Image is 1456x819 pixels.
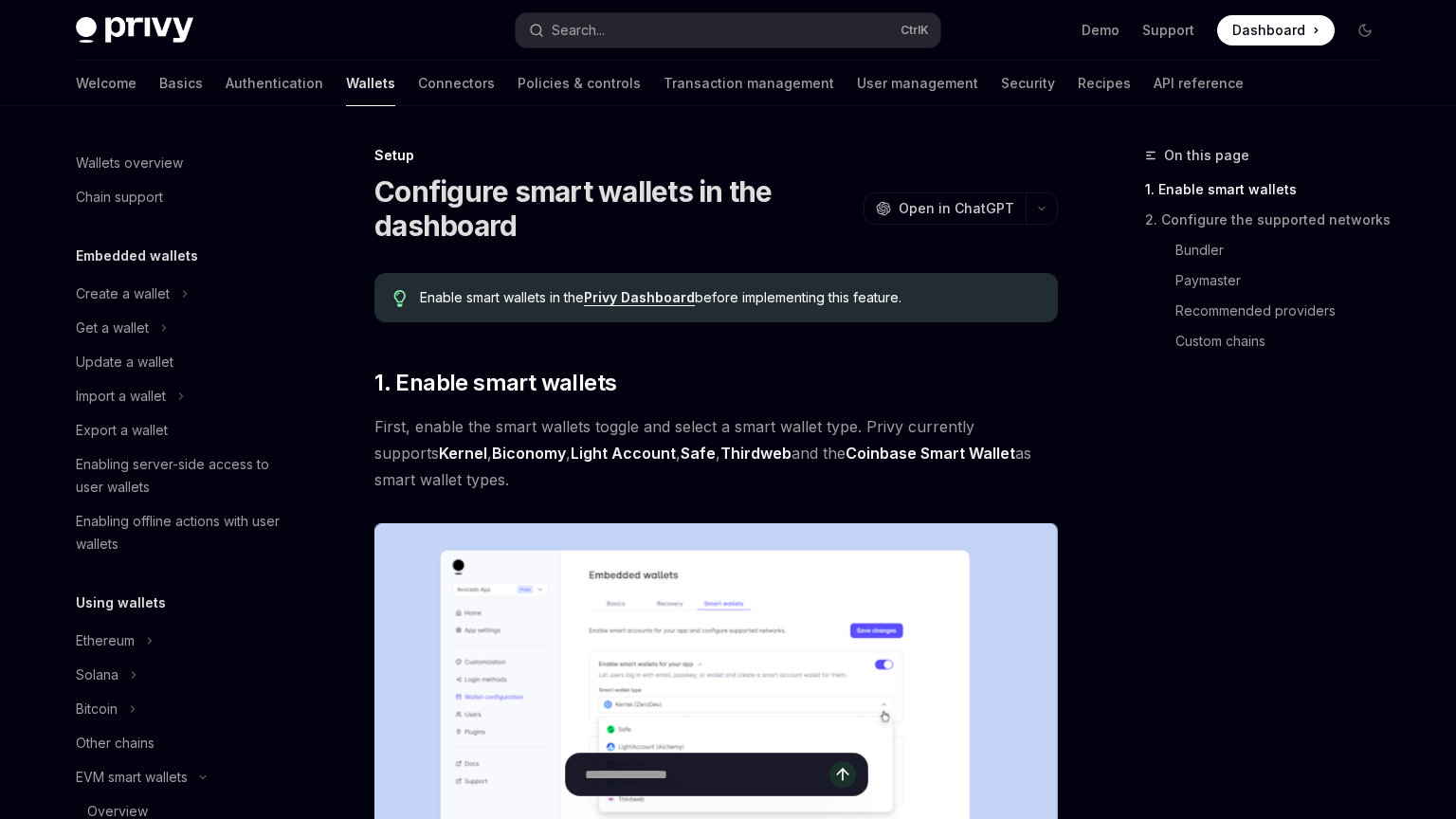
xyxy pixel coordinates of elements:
span: First, enable the smart wallets toggle and select a smart wallet type. Privy currently supports ,... [374,413,1058,493]
a: 2. Configure the supported networks [1145,205,1395,235]
a: Authentication [226,61,323,106]
a: Security [1001,61,1055,106]
div: Setup [374,146,1058,165]
a: Wallets [346,61,395,106]
div: Get a wallet [76,317,149,339]
span: 1. Enable smart wallets [374,368,616,398]
button: Send message [829,761,856,788]
div: EVM smart wallets [76,766,188,789]
span: Ctrl K [901,23,929,38]
a: Enabling server-side access to user wallets [61,447,303,504]
a: Welcome [76,61,136,106]
a: Chain support [61,180,303,214]
h5: Embedded wallets [76,245,198,267]
a: Bundler [1175,235,1395,265]
a: Recipes [1078,61,1131,106]
a: Recommended providers [1175,296,1395,326]
img: dark logo [76,17,193,44]
div: Enabling server-side access to user wallets [76,453,292,499]
a: Kernel [439,444,487,464]
a: Wallets overview [61,146,303,180]
div: Ethereum [76,629,135,652]
a: Custom chains [1175,326,1395,356]
a: API reference [1154,61,1244,106]
span: Dashboard [1232,21,1305,40]
button: Open in ChatGPT [864,192,1026,225]
a: Basics [159,61,203,106]
a: Coinbase Smart Wallet [846,444,1015,464]
svg: Tip [393,290,407,307]
button: Search...CtrlK [516,13,940,47]
a: Biconomy [492,444,566,464]
h1: Configure smart wallets in the dashboard [374,174,856,243]
span: Enable smart wallets in the before implementing this feature. [420,288,1039,307]
a: Support [1142,21,1194,40]
a: Enabling offline actions with user wallets [61,504,303,561]
div: Export a wallet [76,419,168,442]
div: Create a wallet [76,282,170,305]
div: Import a wallet [76,385,166,408]
a: Connectors [418,61,495,106]
div: Update a wallet [76,351,173,373]
div: Other chains [76,732,155,755]
button: Toggle dark mode [1350,15,1380,45]
h5: Using wallets [76,591,166,614]
div: Solana [76,664,118,686]
div: Bitcoin [76,698,118,720]
a: Privy Dashboard [584,289,695,306]
a: Update a wallet [61,345,303,379]
div: Chain support [76,186,163,209]
div: Enabling offline actions with user wallets [76,510,292,555]
div: Search... [552,19,605,42]
a: Export a wallet [61,413,303,447]
a: Thirdweb [720,444,792,464]
a: 1. Enable smart wallets [1145,174,1395,205]
a: Dashboard [1217,15,1335,45]
a: Policies & controls [518,61,641,106]
a: Safe [681,444,716,464]
a: User management [857,61,978,106]
span: Open in ChatGPT [899,199,1014,218]
a: Other chains [61,726,303,760]
a: Light Account [571,444,676,464]
span: On this page [1164,144,1249,167]
a: Demo [1082,21,1119,40]
a: Paymaster [1175,265,1395,296]
div: Wallets overview [76,152,183,174]
a: Transaction management [664,61,834,106]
